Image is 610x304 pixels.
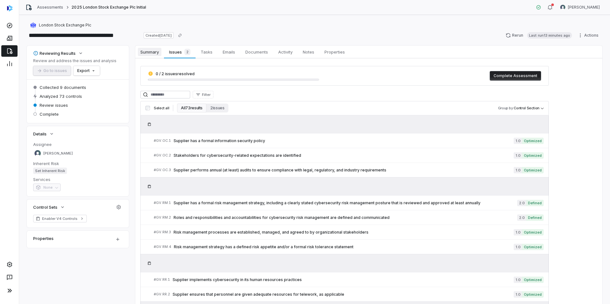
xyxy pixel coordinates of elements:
[31,201,67,213] button: Control Sets
[33,141,123,147] dt: Assignee
[177,104,206,112] button: All 73 results
[33,58,116,63] p: Review and address the issues and analysis
[154,134,544,148] a: #GV.OC.1Supplier has a formal information security policy1.0Optimized
[33,131,47,137] span: Details
[40,93,82,99] span: Analyzed 73 controls
[514,291,522,298] span: 1.0
[167,47,193,56] span: Issues
[154,210,544,225] a: #GV.RM.2Roles and responsibilities and accountabilities for cybersecurity risk management are def...
[184,49,190,55] span: 2
[40,102,68,108] span: Review issues
[174,244,514,250] span: Risk management strategy has a defined risk appetite and/or a formal risk tolerance statement
[40,111,59,117] span: Complete
[517,214,526,221] span: 2.0
[514,138,522,144] span: 1.0
[526,214,544,221] span: Defined
[154,138,171,143] span: # GV.OC.1
[43,151,73,156] span: [PERSON_NAME]
[154,106,169,111] span: Select all
[154,272,544,287] a: #GV.RR.1Supplier implements cybersecurity in its human resources practices1.0Optimized
[568,5,600,10] span: [PERSON_NAME]
[154,168,171,172] span: # GV.OC.3
[202,92,211,97] span: Filter
[144,32,174,39] span: Created [DATE]
[154,244,171,249] span: # GV.RM.4
[514,244,522,250] span: 1.0
[522,138,544,144] span: Optimized
[33,177,123,182] dt: Services
[174,200,517,206] span: Supplier has a formal risk management strategy, including a clearly stated cybersecurity risk man...
[522,244,544,250] span: Optimized
[322,48,347,56] span: Properties
[40,84,86,90] span: Collected 9 documents
[576,31,602,40] button: Actions
[28,19,93,31] button: https://londonstockexchange.com/London Stock Exchange Plc
[514,229,522,235] span: 1.0
[490,71,541,81] button: Complete Assessment
[7,5,13,11] img: svg%3e
[154,200,171,205] span: # GV.RM.1
[154,287,544,301] a: #GV.RR.2Supplier ensures that personnel are given adequate resources for telework, as applicable1...
[300,48,317,56] span: Notes
[514,167,522,173] span: 1.0
[154,215,171,220] span: # GV.RM.2
[174,153,514,158] span: Stakeholders for cybersecurity-related expectations are identified
[206,104,228,112] button: 2 issues
[33,50,76,56] div: Reviewing Results
[71,5,146,10] span: 2025 London Stock Exchange Plc Initial
[42,216,78,221] span: Enabler V4 Controls
[154,225,544,239] a: #GV.RM.3Risk management processes are established, managed, and agreed to by organizational stake...
[31,128,56,140] button: Details
[174,30,186,41] button: Copy link
[138,48,161,56] span: Summary
[243,48,271,56] span: Documents
[33,168,67,174] span: Set Inherent Risk
[174,138,514,143] span: Supplier has a formal information security policy
[498,106,513,110] span: Group by
[173,292,514,297] span: Supplier ensures that personnel are given adequate resources for telework, as applicable
[154,240,544,254] a: #GV.RM.4Risk management strategy has a defined risk appetite and/or a formal risk tolerance state...
[154,163,544,177] a: #GV.OC.3Supplier performs annual (at least) audits to ensure compliance with legal, regulatory, a...
[173,277,514,282] span: Supplier implements cybersecurity in its human resources practices
[220,48,238,56] span: Emails
[154,196,544,210] a: #GV.RM.1Supplier has a formal risk management strategy, including a clearly stated cybersecurity ...
[526,200,544,206] span: Defined
[33,204,57,210] span: Control Sets
[37,5,63,10] a: Assessments
[556,3,604,12] button: REKHA KOTHANDARAMAN avatar[PERSON_NAME]
[33,215,87,222] a: Enabler V4 Controls
[174,168,514,173] span: Supplier performs annual (at least) audits to ensure compliance with legal, regulatory, and indus...
[145,106,150,110] input: Select all
[39,23,91,28] span: London Stock Exchange Plc
[517,200,526,206] span: 2.0
[522,229,544,235] span: Optimized
[154,277,170,282] span: # GV.RR.1
[198,48,215,56] span: Tasks
[502,31,576,40] button: RerunLast run13 minutes ago
[560,5,565,10] img: REKHA KOTHANDARAMAN avatar
[522,152,544,159] span: Optimized
[156,71,195,76] span: 0 / 2 issues resolved
[154,148,544,163] a: #GV.OC.2Stakeholders for cybersecurity-related expectations are identified1.0Optimized
[174,230,514,235] span: Risk management processes are established, managed, and agreed to by organizational stakeholders
[31,47,85,59] button: Reviewing Results
[174,215,517,220] span: Roles and responsibilities and accountabilities for cybersecurity risk management are defined and...
[154,230,171,235] span: # GV.RM.3
[34,150,41,156] img: REKHA KOTHANDARAMAN avatar
[522,291,544,298] span: Optimized
[73,66,100,76] button: Export
[527,32,572,39] span: Last run 13 minutes ago
[276,48,295,56] span: Activity
[154,153,171,158] span: # GV.OC.2
[514,277,522,283] span: 1.0
[522,277,544,283] span: Optimized
[154,292,170,297] span: # GV.RR.2
[193,91,213,98] button: Filter
[33,161,123,166] dt: Inherent Risk
[522,167,544,173] span: Optimized
[514,152,522,159] span: 1.0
